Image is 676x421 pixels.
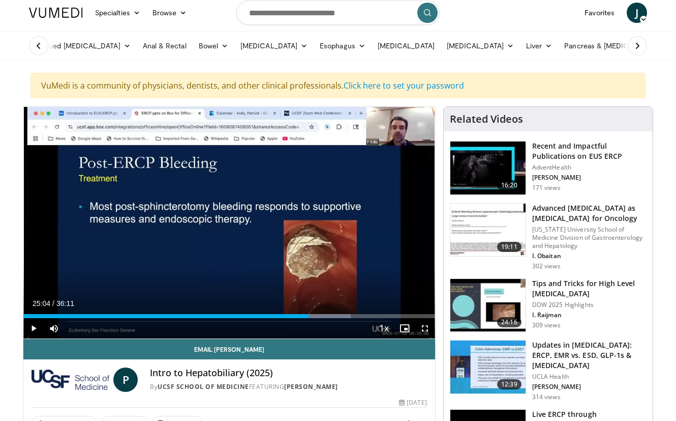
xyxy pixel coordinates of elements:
img: 6e5013f5-193f-4efc-aeb8-2fb0e87f9873.150x105_q85_crop-smart_upscale.jpg [450,341,526,394]
button: Fullscreen [415,318,435,339]
a: Email [PERSON_NAME] [23,339,435,359]
div: VuMedi is a community of physicians, dentists, and other clinical professionals. [30,73,646,98]
div: [DATE] [399,398,426,407]
a: 16:20 Recent and Impactful Publications on EUS ERCP AdventHealth [PERSON_NAME] 171 views [450,141,647,195]
a: [MEDICAL_DATA] [234,36,314,56]
p: 314 views [532,393,561,401]
p: 309 views [532,321,561,329]
a: Liver [520,36,558,56]
img: e6e7b5b0-7429-411b-acc6-63df4cc27a55.150x105_q85_crop-smart_upscale.jpg [450,279,526,332]
a: Favorites [578,3,621,23]
p: I. Obaitan [532,252,647,260]
img: UCSF School of Medicine [32,368,109,392]
span: 19:11 [497,242,521,252]
a: Anal & Rectal [137,36,193,56]
h3: Tips and Tricks for High Level [MEDICAL_DATA] [532,278,647,299]
img: bb7b621e-0c81-448b-9bfc-ed83df58b958.150x105_q85_crop-smart_upscale.jpg [450,142,526,194]
a: Advanced [MEDICAL_DATA] [23,36,137,56]
h4: Related Videos [450,113,523,125]
h3: Updates in [MEDICAL_DATA]: ERCP, EMR vs. ESD, GLP-1s & [MEDICAL_DATA] [532,340,647,371]
a: [MEDICAL_DATA] [372,36,441,56]
button: Mute [44,318,64,339]
a: [MEDICAL_DATA] [441,36,520,56]
img: 58c37352-0f18-404b-877c-4edf0f1669c9.150x105_q85_crop-smart_upscale.jpg [450,204,526,257]
a: P [113,368,138,392]
p: I. Raijman [532,311,647,319]
button: Enable picture-in-picture mode [394,318,415,339]
a: Esophagus [314,36,372,56]
a: 24:16 Tips and Tricks for High Level [MEDICAL_DATA] DDW 2025 Highlights I. Raijman 309 views [450,278,647,332]
div: Progress Bar [23,314,435,318]
span: 36:11 [56,299,74,307]
button: Play [23,318,44,339]
input: Search topics, interventions [236,1,440,25]
p: [US_STATE] University School of Medicine Division of Gastroenterology and Hepatology [532,226,647,250]
a: Specialties [89,3,146,23]
span: 25:04 [33,299,50,307]
p: 302 views [532,262,561,270]
button: Playback Rate [374,318,394,339]
a: J [627,3,647,23]
a: Browse [146,3,193,23]
p: [PERSON_NAME] [532,174,647,182]
div: By FEATURING [150,382,426,391]
a: Click here to set your password [344,80,464,91]
h4: Intro to Hepatobiliary (2025) [150,368,426,379]
video-js: Video Player [23,107,435,339]
h3: Recent and Impactful Publications on EUS ERCP [532,141,647,161]
p: AdventHealth [532,163,647,172]
p: UCLA Health [532,373,647,381]
p: [PERSON_NAME] [532,383,647,391]
p: DDW 2025 Highlights [532,301,647,309]
h3: Advanced [MEDICAL_DATA] as [MEDICAL_DATA] for Oncology [532,203,647,223]
img: VuMedi Logo [29,8,83,18]
span: 12:39 [497,379,521,389]
a: UCSF School of Medicine [158,382,249,391]
a: Bowel [193,36,234,56]
span: 24:16 [497,317,521,327]
span: / [52,299,54,307]
a: 19:11 Advanced [MEDICAL_DATA] as [MEDICAL_DATA] for Oncology [US_STATE] University School of Medi... [450,203,647,270]
a: 12:39 Updates in [MEDICAL_DATA]: ERCP, EMR vs. ESD, GLP-1s & [MEDICAL_DATA] UCLA Health [PERSON_N... [450,340,647,401]
p: 171 views [532,184,561,192]
span: 16:20 [497,180,521,190]
a: [PERSON_NAME] [284,382,338,391]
